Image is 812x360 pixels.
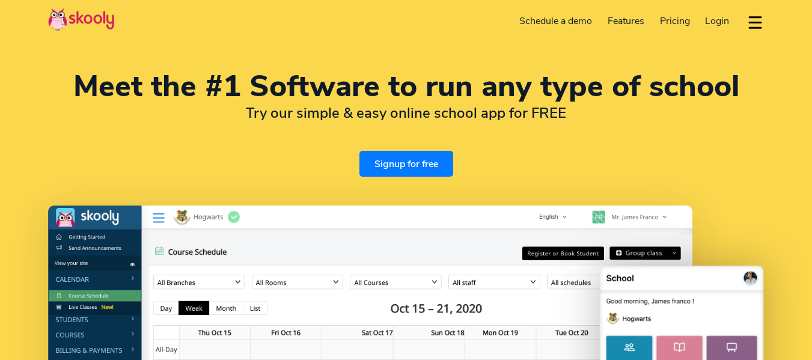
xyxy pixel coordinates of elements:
a: Login [697,11,737,31]
span: Pricing [660,14,690,28]
h2: Try our simple & easy online school app for FREE [48,104,764,122]
button: dropdown menu [746,8,764,36]
a: Pricing [652,11,698,31]
a: Schedule a demo [512,11,600,31]
span: Login [705,14,729,28]
a: Features [600,11,652,31]
img: Skooly [48,8,114,31]
h1: Meet the #1 Software to run any type of school [48,72,764,101]
a: Signup for free [359,151,453,177]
